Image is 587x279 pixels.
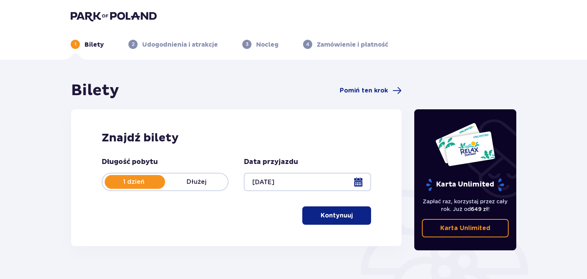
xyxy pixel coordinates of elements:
[71,11,157,21] img: Park of Poland logo
[71,40,104,49] div: 1Bilety
[321,211,353,220] p: Kontynuuj
[75,41,76,48] p: 1
[340,86,388,95] span: Pomiń ten krok
[132,41,135,48] p: 2
[303,40,388,49] div: 4Zamówienie i płatność
[102,131,371,145] h2: Znajdź bilety
[246,41,248,48] p: 3
[244,157,298,167] p: Data przyjazdu
[422,219,509,237] a: Karta Unlimited
[302,206,371,225] button: Kontynuuj
[102,157,158,167] p: Długość pobytu
[128,40,218,49] div: 2Udogodnienia i atrakcje
[340,86,402,95] a: Pomiń ten krok
[440,224,490,232] p: Karta Unlimited
[425,178,505,191] p: Karta Unlimited
[435,122,496,167] img: Dwie karty całoroczne do Suntago z napisem 'UNLIMITED RELAX', na białym tle z tropikalnymi liśćmi...
[306,41,309,48] p: 4
[256,41,279,49] p: Nocleg
[165,178,228,186] p: Dłużej
[102,178,165,186] p: 1 dzień
[471,206,488,212] span: 649 zł
[242,40,279,49] div: 3Nocleg
[71,81,119,100] h1: Bilety
[84,41,104,49] p: Bilety
[422,198,509,213] p: Zapłać raz, korzystaj przez cały rok. Już od !
[317,41,388,49] p: Zamówienie i płatność
[142,41,218,49] p: Udogodnienia i atrakcje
